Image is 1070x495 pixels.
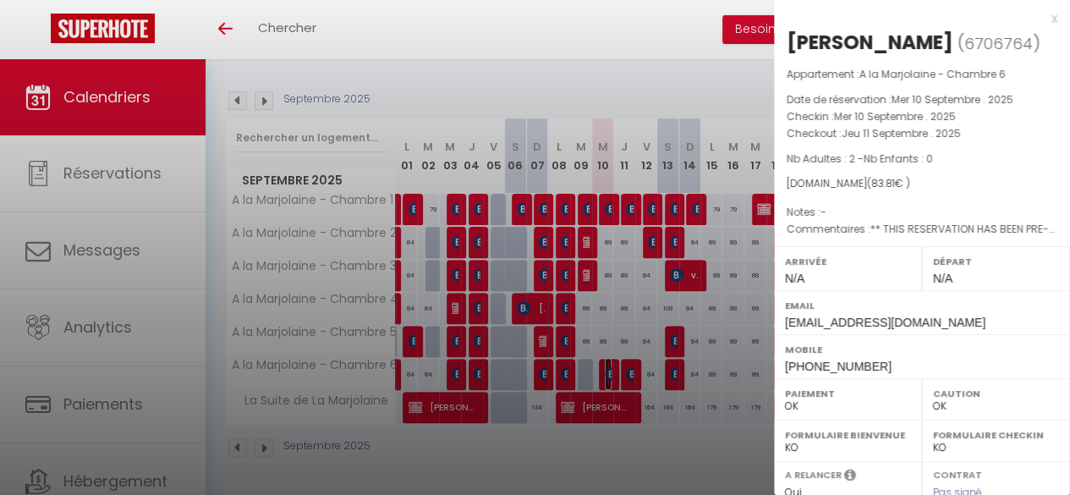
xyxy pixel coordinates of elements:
[785,297,1059,314] label: Email
[859,67,1006,81] span: A la Marjolaine - Chambre 6
[785,272,804,285] span: N/A
[787,108,1057,125] p: Checkin :
[787,176,1057,192] div: [DOMAIN_NAME]
[933,385,1059,402] label: Caution
[14,7,64,58] button: Ouvrir le widget de chat LiveChat
[785,316,985,329] span: [EMAIL_ADDRESS][DOMAIN_NAME]
[820,205,826,219] span: -
[785,360,892,373] span: [PHONE_NUMBER]
[787,91,1057,108] p: Date de réservation :
[933,253,1059,270] label: Départ
[787,221,1057,238] p: Commentaires :
[844,468,856,487] i: Sélectionner OUI si vous souhaiter envoyer les séquences de messages post-checkout
[785,385,911,402] label: Paiement
[785,426,911,443] label: Formulaire Bienvenue
[958,31,1040,55] span: ( )
[871,176,895,190] span: 83.81
[787,125,1057,142] p: Checkout :
[785,468,842,482] label: A relancer
[787,151,933,166] span: Nb Adultes : 2 -
[787,204,1057,221] p: Notes :
[787,29,953,56] div: [PERSON_NAME]
[964,33,1033,54] span: 6706764
[787,66,1057,83] p: Appartement :
[774,8,1057,29] div: x
[892,92,1013,107] span: Mer 10 Septembre . 2025
[933,272,952,285] span: N/A
[864,151,933,166] span: Nb Enfants : 0
[933,426,1059,443] label: Formulaire Checkin
[867,176,910,190] span: ( € )
[785,341,1059,358] label: Mobile
[842,126,961,140] span: Jeu 11 Septembre . 2025
[785,253,911,270] label: Arrivée
[933,468,982,479] label: Contrat
[834,109,956,124] span: Mer 10 Septembre . 2025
